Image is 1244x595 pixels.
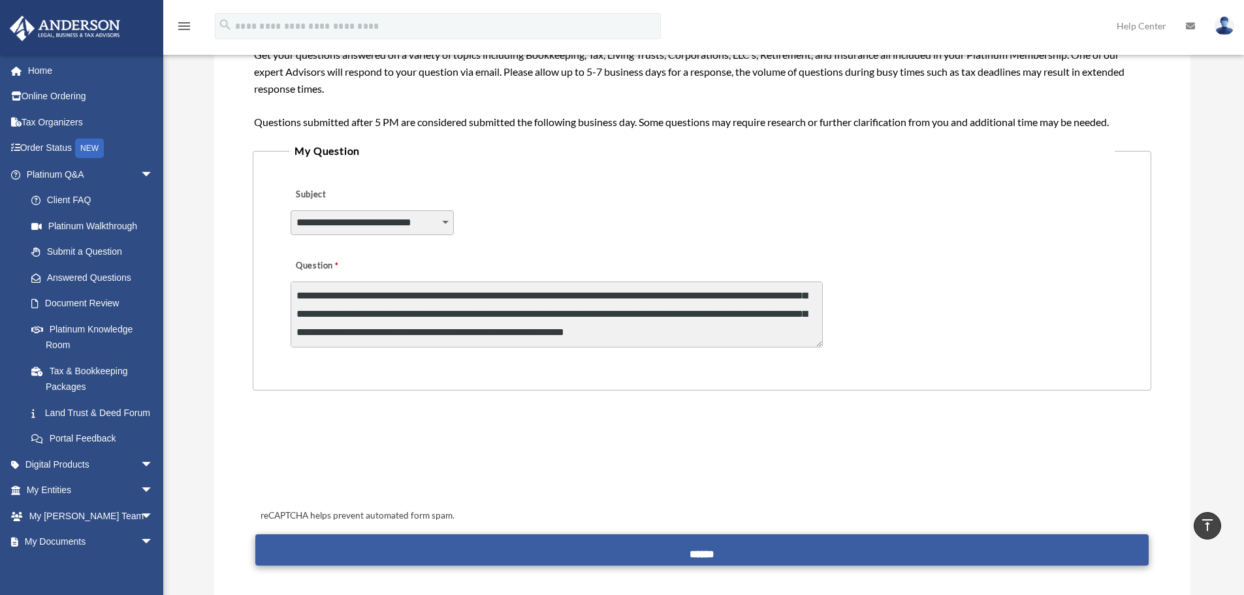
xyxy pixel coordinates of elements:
[255,508,1148,524] div: reCAPTCHA helps prevent automated form spam.
[18,265,173,291] a: Answered Questions
[18,213,173,239] a: Platinum Walkthrough
[1200,517,1215,533] i: vertical_align_top
[140,451,167,478] span: arrow_drop_down
[9,109,173,135] a: Tax Organizers
[18,400,173,426] a: Land Trust & Deed Forum
[18,316,173,358] a: Platinum Knowledge Room
[140,477,167,504] span: arrow_drop_down
[6,16,124,41] img: Anderson Advisors Platinum Portal
[176,23,192,34] a: menu
[176,18,192,34] i: menu
[1215,16,1234,35] img: User Pic
[257,431,455,482] iframe: reCAPTCHA
[18,358,173,400] a: Tax & Bookkeeping Packages
[140,161,167,188] span: arrow_drop_down
[291,257,392,276] label: Question
[9,135,173,162] a: Order StatusNEW
[218,18,232,32] i: search
[9,451,173,477] a: Digital Productsarrow_drop_down
[9,161,173,187] a: Platinum Q&Aarrow_drop_down
[140,503,167,530] span: arrow_drop_down
[9,57,173,84] a: Home
[75,138,104,158] div: NEW
[1194,512,1221,539] a: vertical_align_top
[289,142,1114,160] legend: My Question
[9,84,173,110] a: Online Ordering
[9,503,173,529] a: My [PERSON_NAME] Teamarrow_drop_down
[18,239,167,265] a: Submit a Question
[18,426,173,452] a: Portal Feedback
[9,529,173,555] a: My Documentsarrow_drop_down
[140,529,167,556] span: arrow_drop_down
[9,477,173,504] a: My Entitiesarrow_drop_down
[291,186,415,204] label: Subject
[18,187,173,214] a: Client FAQ
[18,291,173,317] a: Document Review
